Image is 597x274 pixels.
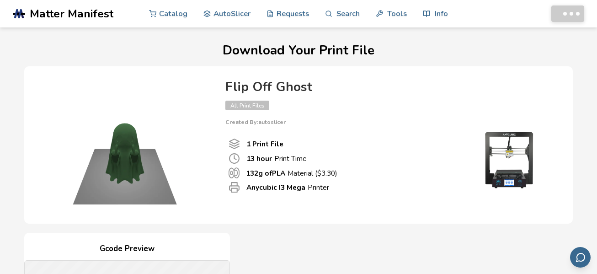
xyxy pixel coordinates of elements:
[225,80,554,94] h4: Flip Off Ghost
[246,183,305,192] b: Anycubic I3 Mega
[246,154,272,163] b: 13 hour
[229,153,240,164] span: Print Time
[570,247,591,268] button: Send feedback via email
[225,119,554,125] p: Created By: autoslicer
[246,139,283,149] b: 1 Print File
[246,168,285,178] b: 132 g of PLA
[13,43,584,58] h1: Download Your Print File
[33,75,216,213] img: Product
[229,138,240,150] span: Number Of Print files
[225,101,269,110] span: All Print Files
[246,183,329,192] p: Printer
[246,168,337,178] p: Material ($ 3.30 )
[229,167,240,178] span: Material Used
[246,154,307,163] p: Print Time
[229,182,240,193] span: Printer
[24,242,230,256] h4: Gcode Preview
[30,7,113,20] span: Matter Manifest
[463,125,554,194] img: Printer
